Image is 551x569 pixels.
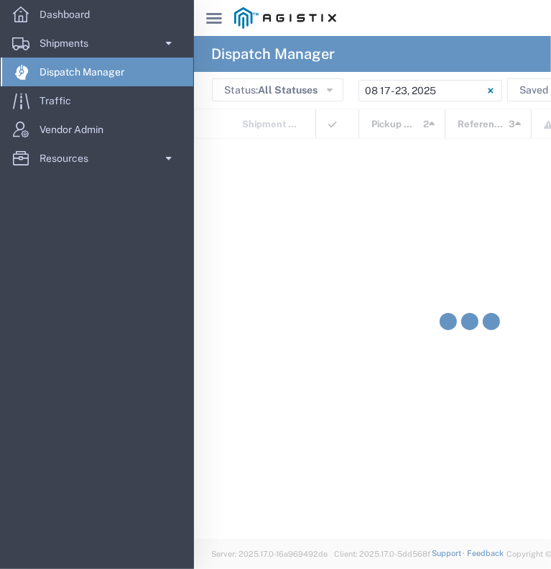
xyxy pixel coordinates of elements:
a: Resources [1,144,193,173]
a: Feedback [467,549,504,557]
button: Status:All Statuses [212,78,343,101]
h4: Dispatch Manager [211,36,335,72]
a: Vendor Admin [1,115,193,144]
span: Resources [40,144,98,173]
a: Shipments [1,29,193,58]
a: Dispatch Manager [1,58,193,86]
img: logo [234,7,336,29]
span: Shipments [40,29,98,58]
a: Support [432,549,468,557]
span: Vendor Admin [40,115,114,144]
span: Server: 2025.17.0-16a969492de [211,550,328,558]
span: Dispatch Manager [40,58,134,86]
span: Client: 2025.17.0-5dd568f [334,550,430,558]
span: Traffic [40,86,81,115]
a: Traffic [1,86,193,115]
span: All Statuses [258,84,318,96]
